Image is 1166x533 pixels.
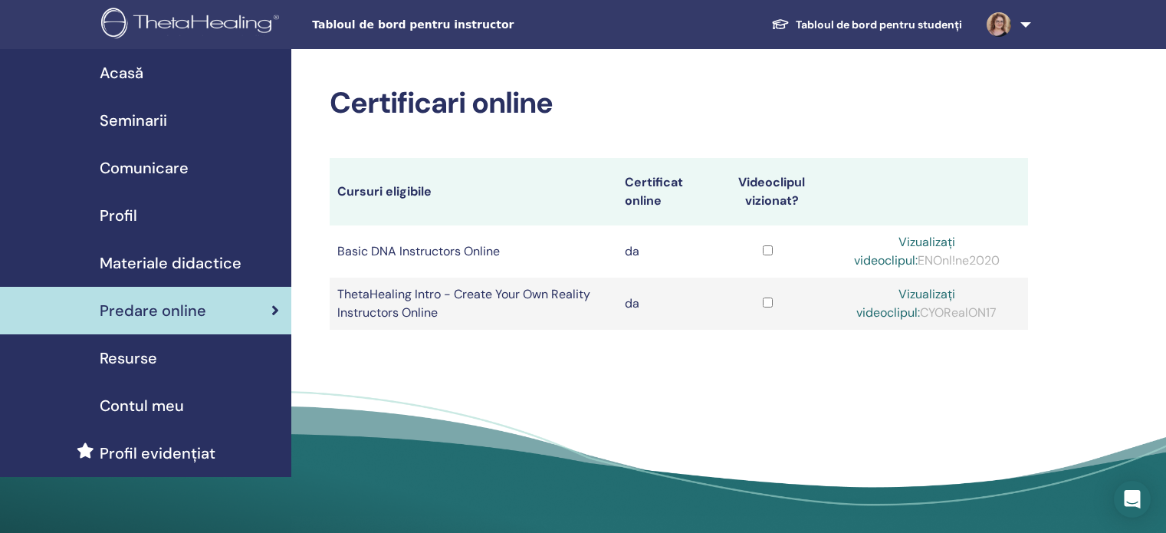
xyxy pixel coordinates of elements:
span: Predare online [100,299,206,322]
h2: Certificari online [330,86,1028,121]
img: default.jpg [987,12,1011,37]
td: ThetaHealing Intro - Create Your Own Reality Instructors Online [330,278,617,330]
a: Vizualizați videoclipul: [856,286,955,321]
th: Certificat online [617,158,711,225]
span: Profil [100,204,137,227]
div: CYORealON17 [833,285,1020,322]
td: Basic DNA Instructors Online [330,225,617,278]
span: Acasă [100,61,143,84]
span: Tabloul de bord pentru instructor [312,17,542,33]
th: Videoclipul vizionat? [711,158,825,225]
span: Comunicare [100,156,189,179]
a: Tabloul de bord pentru studenți [759,11,974,39]
span: Contul meu [100,394,184,417]
div: ENOnl!ne2020 [833,233,1020,270]
span: Seminarii [100,109,167,132]
td: da [617,225,711,278]
span: Resurse [100,347,157,370]
img: logo.png [101,8,284,42]
td: da [617,278,711,330]
a: Vizualizați videoclipul: [854,234,955,268]
span: Materiale didactice [100,252,241,275]
span: Profil evidențiat [100,442,215,465]
img: graduation-cap-white.svg [771,18,790,31]
th: Cursuri eligibile [330,158,617,225]
div: Open Intercom Messenger [1114,481,1151,518]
